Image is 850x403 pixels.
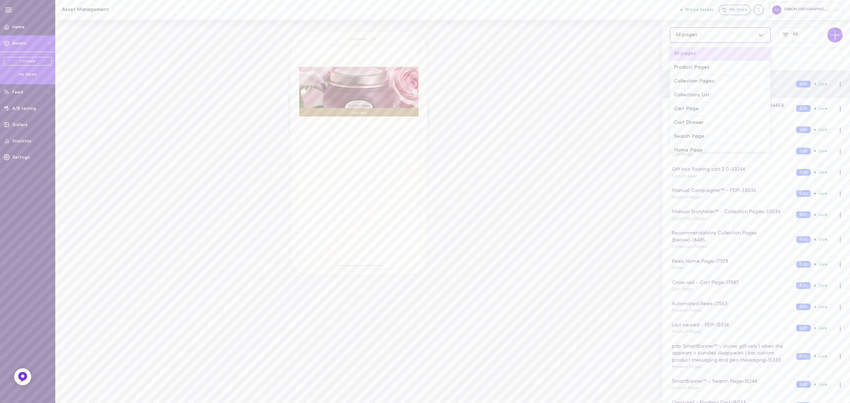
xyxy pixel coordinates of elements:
[670,130,771,144] div: Search Page
[729,7,748,13] span: My Store
[796,81,811,87] button: Edit
[670,75,771,89] div: Collection Pages
[814,212,827,217] span: Live
[814,106,827,111] span: Live
[670,89,771,102] div: Collections List
[671,217,707,221] span: Collection Pages
[671,195,702,200] span: Product Pages
[796,236,811,243] button: Edit
[814,262,827,267] span: Live
[12,90,23,95] span: Feed
[670,258,789,266] div: Reels Home Page - 17978
[796,282,811,289] button: Edit
[796,190,811,197] button: Edit
[12,155,30,160] span: Settings
[814,382,827,387] span: Live
[670,208,789,216] div: Manual Storyteller™ - Collection Pages - 33034
[670,116,771,130] div: Cart Drawer
[412,89,418,95] div: Right arrow
[671,330,702,334] span: Product Pages
[670,144,771,158] div: Home Page
[671,266,684,270] span: Other
[670,300,789,308] div: Automated Reels - 17563
[671,386,699,390] span: Search Page
[814,170,827,175] span: Live
[796,211,811,218] button: Edit
[671,153,693,157] span: Cart Page
[17,371,28,382] img: Feedback Button
[670,322,789,329] div: Last viewed - PDP - 15936
[796,303,811,310] button: Edit
[814,191,827,196] span: Live
[12,41,26,46] span: Assets
[670,378,789,386] div: SmartBanner™ - Search Page - 15244
[12,25,25,29] span: Home
[796,169,811,176] button: Edit
[814,305,827,309] span: Live
[670,187,789,195] div: Manual Campaigner™ - PDP - 33036
[796,381,811,388] button: Edit
[670,279,789,287] div: Cross-sell - Cart Page - 17887
[670,47,771,61] div: All pages
[419,108,538,117] div: Shop Now
[796,148,811,154] button: Edit
[814,283,827,288] span: Live
[680,7,719,12] a: 18 Live Assets
[671,174,698,178] span: Cart Drawer
[753,5,764,15] div: Knowledge center
[814,149,827,153] span: Live
[796,105,811,112] button: Edit
[719,5,751,15] a: My Store
[796,353,811,360] button: Edit
[670,166,789,174] div: Gift box floating cart 2.0 - 33244
[4,72,52,77] div: My Assets
[778,27,820,42] button: All
[670,61,771,75] div: Product Pages
[12,107,36,111] span: A/B testing
[12,123,28,127] span: Gallery
[796,126,811,133] button: Edit
[814,354,827,359] span: Live
[814,326,827,330] span: Live
[4,57,52,66] a: + Create
[671,245,707,249] span: Collection Pages
[814,127,827,132] span: Live
[671,308,702,313] span: Product Pages
[299,108,419,117] div: Shop Now
[62,7,179,12] h1: Asset Management
[670,229,789,244] div: Recommendations Collection Pages (below) - 18485
[301,89,306,95] div: Left arrow
[796,325,811,331] button: Edit
[680,7,714,12] button: 18 Live Assets
[670,343,789,364] div: pdp SmartBanner™ - shows gift sets | when this appears > bundles disappears | has custom product ...
[769,2,843,17] div: SABON [GEOGRAPHIC_DATA]
[814,237,827,242] span: Live
[814,82,827,86] span: Live
[796,261,811,268] button: Edit
[670,102,771,116] div: Cart Page
[671,365,702,369] span: Product Pages
[12,139,32,143] span: Statistics
[675,33,697,38] div: All pages
[671,287,693,291] span: Cart Page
